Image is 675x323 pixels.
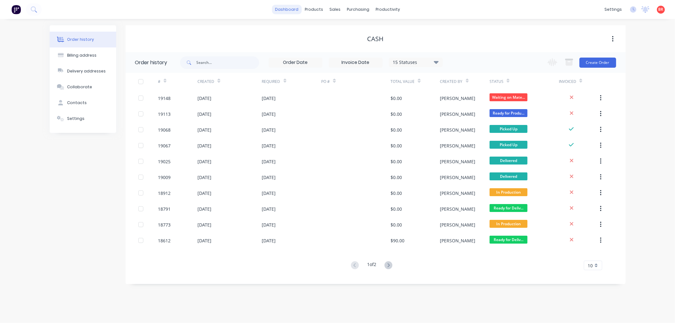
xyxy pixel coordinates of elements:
[391,190,402,196] div: $0.00
[391,237,404,244] div: $90.00
[50,95,116,111] button: Contacts
[67,53,97,58] div: Billing address
[601,5,625,14] div: settings
[329,58,382,67] input: Invoice Date
[579,58,616,68] button: Create Order
[391,221,402,228] div: $0.00
[262,127,276,133] div: [DATE]
[490,157,528,165] span: Delivered
[158,73,197,90] div: #
[440,142,476,149] div: [PERSON_NAME]
[391,73,440,90] div: Total Value
[158,174,171,181] div: 19009
[440,174,476,181] div: [PERSON_NAME]
[659,7,664,12] span: BR
[440,206,476,212] div: [PERSON_NAME]
[158,221,171,228] div: 18773
[440,158,476,165] div: [PERSON_NAME]
[490,172,528,180] span: Delivered
[135,59,167,66] div: Order history
[440,95,476,102] div: [PERSON_NAME]
[391,142,402,149] div: $0.00
[197,174,211,181] div: [DATE]
[391,206,402,212] div: $0.00
[158,237,171,244] div: 18612
[344,5,372,14] div: purchasing
[197,221,211,228] div: [DATE]
[67,100,87,106] div: Contacts
[197,158,211,165] div: [DATE]
[440,221,476,228] div: [PERSON_NAME]
[490,188,528,196] span: In Production
[559,73,598,90] div: Invoiced
[262,111,276,117] div: [DATE]
[588,262,593,269] span: 10
[269,58,322,67] input: Order Date
[262,158,276,165] div: [DATE]
[440,190,476,196] div: [PERSON_NAME]
[158,95,171,102] div: 19148
[559,79,576,84] div: Invoiced
[391,127,402,133] div: $0.00
[262,206,276,212] div: [DATE]
[50,47,116,63] button: Billing address
[262,221,276,228] div: [DATE]
[197,79,214,84] div: Created
[490,73,559,90] div: Status
[197,95,211,102] div: [DATE]
[262,190,276,196] div: [DATE]
[440,79,463,84] div: Created By
[197,73,262,90] div: Created
[391,174,402,181] div: $0.00
[262,237,276,244] div: [DATE]
[158,127,171,133] div: 19068
[391,111,402,117] div: $0.00
[367,261,376,270] div: 1 of 2
[262,174,276,181] div: [DATE]
[262,142,276,149] div: [DATE]
[440,73,490,90] div: Created By
[490,220,528,228] span: In Production
[67,116,84,121] div: Settings
[367,35,384,43] div: Cash
[440,127,476,133] div: [PERSON_NAME]
[50,63,116,79] button: Delivery addresses
[197,56,259,69] input: Search...
[262,95,276,102] div: [DATE]
[197,237,211,244] div: [DATE]
[67,68,106,74] div: Delivery addresses
[262,73,322,90] div: Required
[440,111,476,117] div: [PERSON_NAME]
[321,73,391,90] div: PO #
[158,190,171,196] div: 18912
[67,37,94,42] div: Order history
[67,84,92,90] div: Collaborate
[490,204,528,212] span: Ready for Deliv...
[391,158,402,165] div: $0.00
[372,5,403,14] div: productivity
[490,79,503,84] div: Status
[158,111,171,117] div: 19113
[11,5,21,14] img: Factory
[197,190,211,196] div: [DATE]
[490,236,528,244] span: Ready for Deliv...
[50,32,116,47] button: Order history
[50,111,116,127] button: Settings
[302,5,326,14] div: products
[389,59,442,66] div: 15 Statuses
[197,142,211,149] div: [DATE]
[490,125,528,133] span: Picked Up
[158,206,171,212] div: 18791
[326,5,344,14] div: sales
[391,95,402,102] div: $0.00
[490,109,528,117] span: Ready for Produ...
[197,127,211,133] div: [DATE]
[158,79,160,84] div: #
[321,79,330,84] div: PO #
[50,79,116,95] button: Collaborate
[158,142,171,149] div: 19067
[490,141,528,149] span: Picked Up
[197,111,211,117] div: [DATE]
[272,5,302,14] a: dashboard
[391,79,415,84] div: Total Value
